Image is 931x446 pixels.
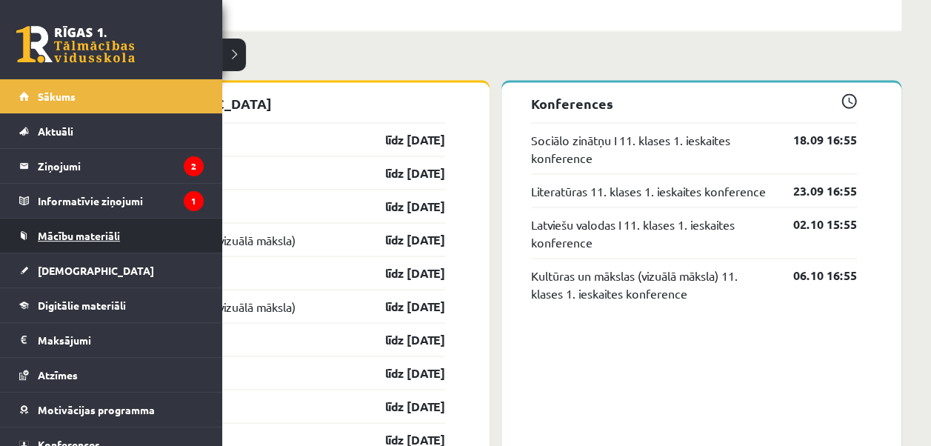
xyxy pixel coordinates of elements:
a: Ziņojumi2 [19,149,204,183]
a: Digitālie materiāli [19,288,204,322]
span: Digitālie materiāli [38,299,126,312]
p: [DEMOGRAPHIC_DATA] [119,93,445,113]
a: 06.10 16:55 [771,266,857,284]
p: Tuvākās aktivitātes [95,53,895,73]
a: līdz [DATE] [359,164,445,182]
a: Aktuāli [19,114,204,148]
a: Rīgas 1. Tālmācības vidusskola [16,26,135,63]
a: līdz [DATE] [359,264,445,282]
a: līdz [DATE] [359,197,445,215]
span: Mācību materiāli [38,229,120,242]
a: Maksājumi [19,323,204,357]
a: 23.09 16:55 [771,182,857,199]
span: Aktuāli [38,124,73,138]
legend: Informatīvie ziņojumi [38,184,204,218]
i: 2 [184,156,204,176]
a: līdz [DATE] [359,364,445,382]
span: Atzīmes [38,368,78,382]
a: Mācību materiāli [19,219,204,253]
a: Motivācijas programma [19,393,204,427]
p: Konferences [531,93,858,113]
a: Informatīvie ziņojumi1 [19,184,204,218]
i: 1 [184,191,204,211]
a: līdz [DATE] [359,297,445,315]
a: 02.10 15:55 [771,215,857,233]
legend: Ziņojumi [38,149,204,183]
a: līdz [DATE] [359,397,445,415]
a: Literatūras 11. klases 1. ieskaites konference [531,182,766,199]
a: [DEMOGRAPHIC_DATA] [19,253,204,287]
a: līdz [DATE] [359,130,445,148]
a: Sākums [19,79,204,113]
a: līdz [DATE] [359,330,445,348]
a: Sociālo zinātņu I 11. klases 1. ieskaites konference [531,130,772,166]
span: Sākums [38,90,76,103]
a: Atzīmes [19,358,204,392]
a: Kultūras un mākslas (vizuālā māksla) 11. klases 1. ieskaites konference [531,266,772,302]
span: Motivācijas programma [38,403,155,416]
span: [DEMOGRAPHIC_DATA] [38,264,154,277]
a: Latviešu valodas I 11. klases 1. ieskaites konference [531,215,772,250]
legend: Maksājumi [38,323,204,357]
a: 18.09 16:55 [771,130,857,148]
a: līdz [DATE] [359,230,445,248]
